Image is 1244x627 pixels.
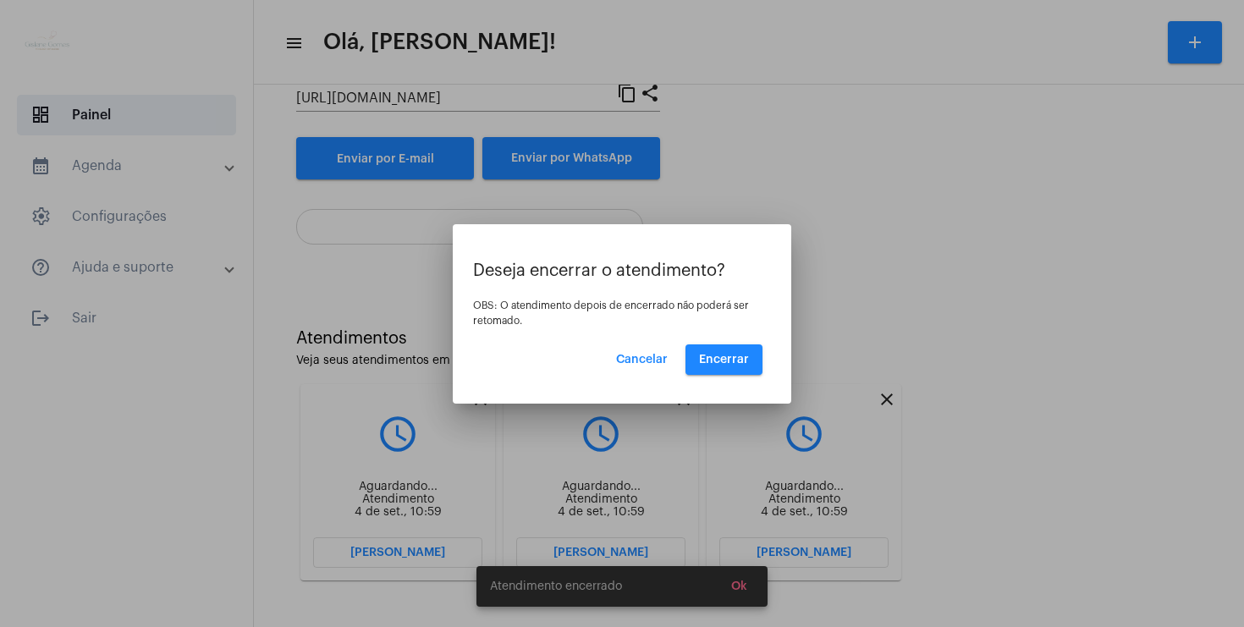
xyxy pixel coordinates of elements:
button: Cancelar [603,344,681,375]
p: Deseja encerrar o atendimento? [473,261,771,280]
span: OBS: O atendimento depois de encerrado não poderá ser retomado. [473,300,749,326]
span: Cancelar [616,354,668,366]
span: Encerrar [699,354,749,366]
button: Encerrar [685,344,762,375]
